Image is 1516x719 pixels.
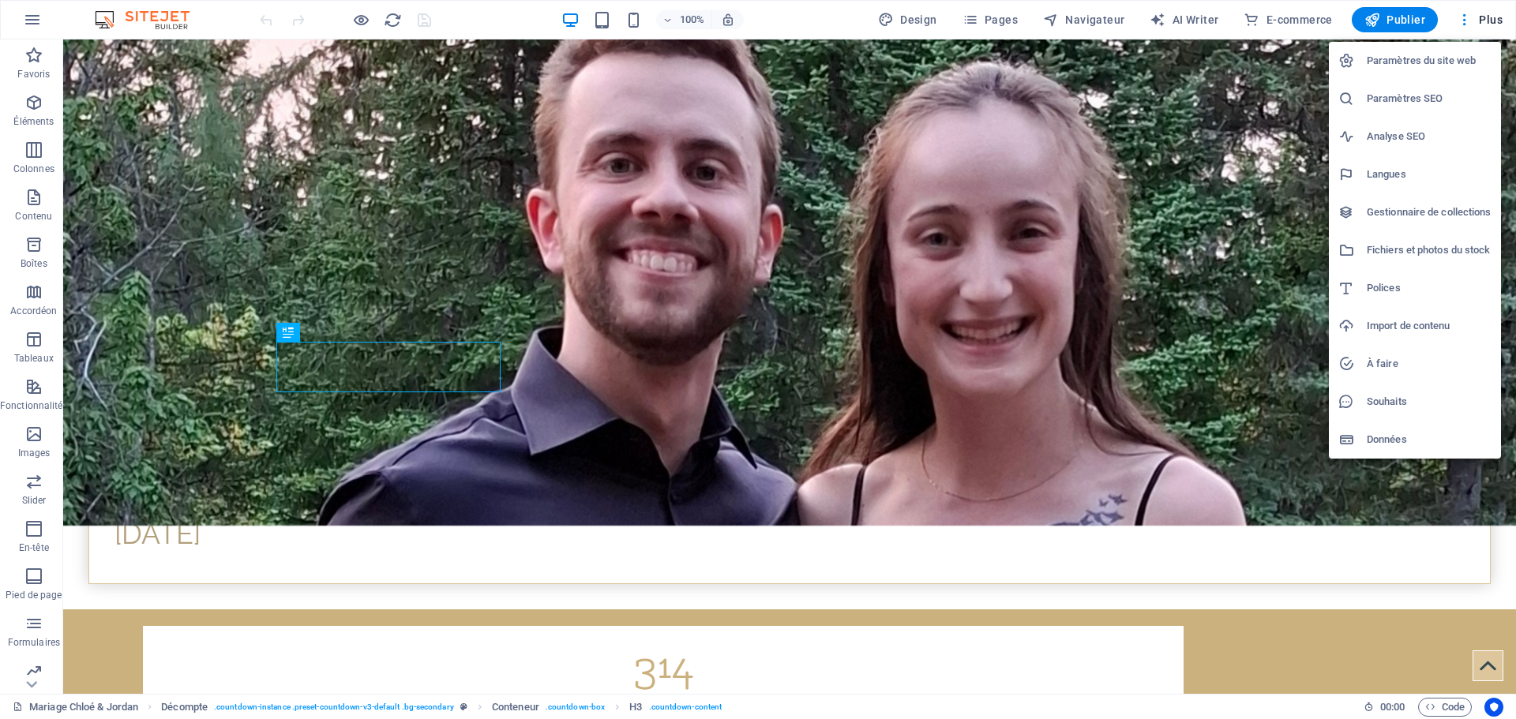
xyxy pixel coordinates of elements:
h6: Souhaits [1367,392,1492,411]
h6: Paramètres du site web [1367,51,1492,70]
h6: Analyse SEO [1367,127,1492,146]
h6: Données [1367,430,1492,449]
h6: Gestionnaire de collections [1367,203,1492,222]
h6: Import de contenu [1367,316,1492,335]
h6: Paramètres SEO [1367,89,1492,108]
h6: À faire [1367,354,1492,373]
h6: Polices [1367,279,1492,298]
h6: Fichiers et photos du stock [1367,241,1492,260]
h6: Langues [1367,165,1492,184]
